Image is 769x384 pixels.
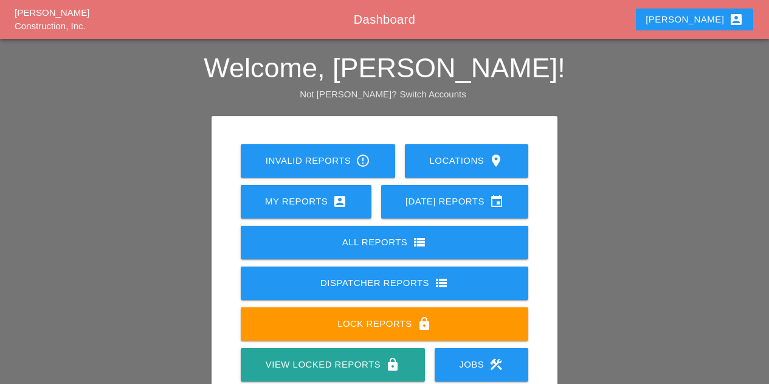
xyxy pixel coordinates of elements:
a: My Reports [241,185,371,218]
i: lock [417,316,432,331]
a: Switch Accounts [400,89,466,99]
i: lock [385,357,400,372]
a: All Reports [241,226,528,259]
div: Jobs [454,357,509,372]
i: account_box [729,12,743,27]
div: Invalid Reports [260,153,376,168]
div: Locations [424,153,509,168]
div: [PERSON_NAME] [646,12,743,27]
a: Lock Reports [241,307,528,341]
i: account_box [333,194,347,209]
span: Not [PERSON_NAME]? [300,89,396,99]
a: [PERSON_NAME] Construction, Inc. [15,7,89,32]
i: construction [489,357,503,372]
a: Dispatcher Reports [241,267,528,300]
div: My Reports [260,194,352,209]
div: All Reports [260,235,509,250]
div: Dispatcher Reports [260,276,509,290]
button: [PERSON_NAME] [636,9,753,30]
i: view_list [412,235,427,250]
span: Dashboard [354,13,415,26]
i: location_on [489,153,503,168]
i: view_list [434,276,449,290]
i: event [489,194,504,209]
div: View Locked Reports [260,357,405,372]
div: [DATE] Reports [401,194,509,209]
i: error_outline [356,153,370,168]
a: [DATE] Reports [381,185,528,218]
a: Locations [405,144,528,178]
a: Invalid Reports [241,144,395,178]
a: View Locked Reports [241,348,424,382]
div: Lock Reports [260,316,509,331]
a: Jobs [435,348,528,382]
